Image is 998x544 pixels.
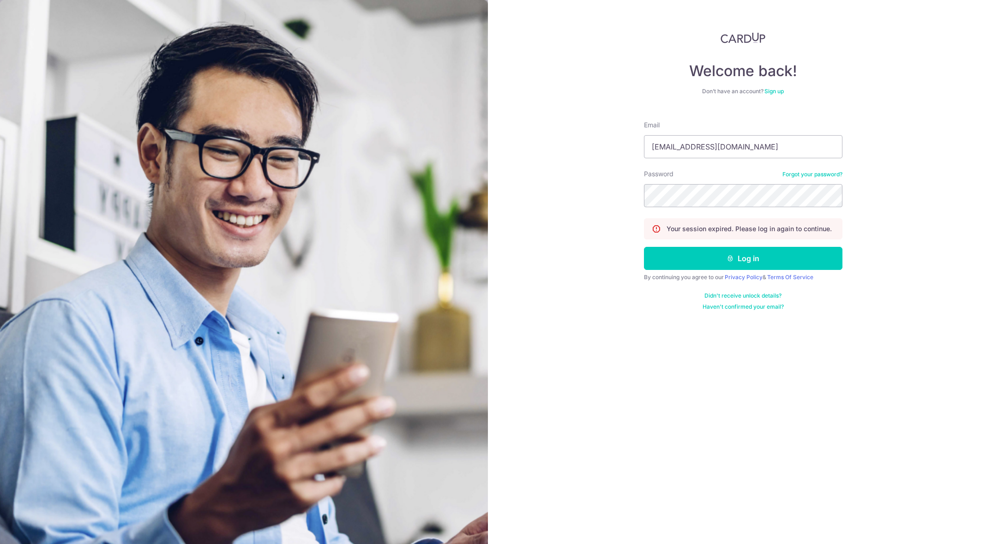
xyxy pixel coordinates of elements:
[644,274,842,281] div: By continuing you agree to our &
[644,62,842,80] h4: Welcome back!
[782,171,842,178] a: Forgot your password?
[703,303,784,311] a: Haven't confirmed your email?
[725,274,763,281] a: Privacy Policy
[644,169,673,179] label: Password
[704,292,782,299] a: Didn't receive unlock details?
[644,135,842,158] input: Enter your Email
[767,274,813,281] a: Terms Of Service
[667,224,832,233] p: Your session expired. Please log in again to continue.
[721,32,766,43] img: CardUp Logo
[644,88,842,95] div: Don’t have an account?
[644,247,842,270] button: Log in
[644,120,660,130] label: Email
[764,88,784,95] a: Sign up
